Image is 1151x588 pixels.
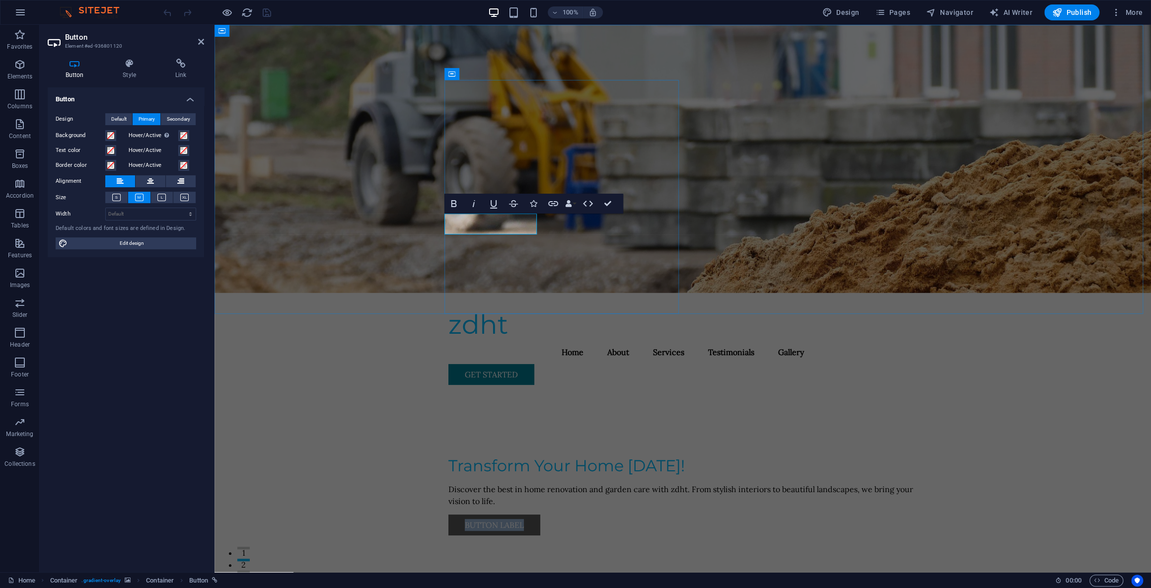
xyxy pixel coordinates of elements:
[146,575,174,587] span: Click to select. Double-click to edit
[504,194,523,214] button: Strikethrough
[133,113,160,125] button: Primary
[215,25,1151,572] iframe: To enrich screen reader interactions, please activate Accessibility in Grammarly extension settings
[56,130,105,142] label: Background
[56,192,105,204] label: Size
[7,102,32,110] p: Columns
[7,43,32,51] p: Favorites
[822,7,860,17] span: Design
[10,281,30,289] p: Images
[71,237,193,249] span: Edit design
[989,7,1032,17] span: AI Writer
[10,341,30,349] p: Header
[129,159,178,171] label: Hover/Active
[50,575,217,587] nav: breadcrumb
[23,522,35,524] button: 1
[167,113,190,125] span: Secondary
[11,400,29,408] p: Forms
[81,575,121,587] span: . gradient-overlay
[57,6,132,18] img: Editor Logo
[56,211,105,217] label: Width
[125,578,131,583] i: This element contains a background
[1055,575,1081,587] h6: Session time
[111,113,127,125] span: Default
[129,130,178,142] label: Hover/Active
[1089,575,1123,587] button: Code
[544,194,563,214] button: Link
[7,73,33,80] p: Elements
[1131,575,1143,587] button: Usercentrics
[444,194,463,214] button: Bold (Ctrl+B)
[23,534,35,536] button: 2
[48,87,204,105] h4: Button
[65,33,204,42] h2: Button
[56,159,105,171] label: Border color
[105,59,158,79] h4: Style
[818,4,863,20] div: Design (Ctrl+Alt+Y)
[1066,575,1081,587] span: 00 00
[105,113,132,125] button: Default
[161,113,196,125] button: Secondary
[1094,575,1119,587] span: Code
[524,194,543,214] button: Icons
[1044,4,1099,20] button: Publish
[221,6,233,18] button: Click here to leave preview mode and continue editing
[48,59,105,79] h4: Button
[56,224,196,233] div: Default colors and font sizes are defined in Design.
[8,575,35,587] a: Click to cancel selection. Double-click to open Pages
[9,132,31,140] p: Content
[871,4,914,20] button: Pages
[56,175,105,187] label: Alignment
[1073,577,1074,584] span: :
[922,4,977,20] button: Navigator
[548,6,583,18] button: 100%
[1107,4,1147,20] button: More
[818,4,863,20] button: Design
[564,194,577,214] button: Data Bindings
[12,311,28,319] p: Slider
[1111,7,1143,17] span: More
[6,192,34,200] p: Accordion
[6,430,33,438] p: Marketing
[484,194,503,214] button: Underline (Ctrl+U)
[139,113,155,125] span: Primary
[56,237,196,249] button: Edit design
[241,7,253,18] i: Reload page
[157,59,204,79] h4: Link
[578,194,597,214] button: HTML
[8,251,32,259] p: Features
[563,6,578,18] h6: 100%
[926,7,973,17] span: Navigator
[65,42,184,51] h3: Element #ed-936801120
[588,8,597,17] i: On resize automatically adjust zoom level to fit chosen device.
[241,6,253,18] button: reload
[56,145,105,156] label: Text color
[4,460,35,468] p: Collections
[212,578,217,583] i: This element is linked
[11,221,29,229] p: Tables
[23,546,35,548] button: 3
[985,4,1036,20] button: AI Writer
[11,370,29,378] p: Footer
[129,145,178,156] label: Hover/Active
[464,194,483,214] button: Italic (Ctrl+I)
[50,575,78,587] span: Click to select. Double-click to edit
[234,490,326,511] a: Button label
[875,7,910,17] span: Pages
[598,194,617,214] button: Confirm (Ctrl+⏎)
[12,162,28,170] p: Boxes
[189,575,208,587] span: Click to select. Double-click to edit
[1052,7,1091,17] span: Publish
[56,113,105,125] label: Design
